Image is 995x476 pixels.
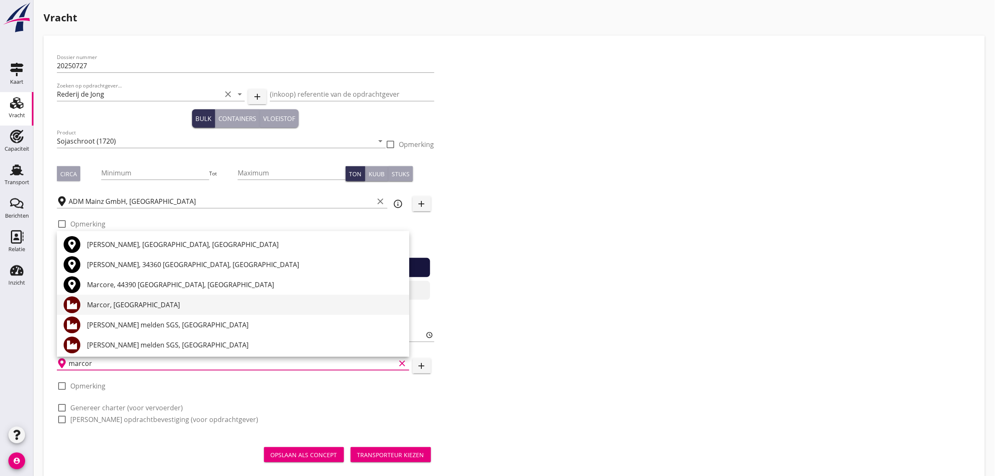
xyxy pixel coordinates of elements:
i: arrow_drop_down [235,89,245,99]
i: clear [376,196,386,206]
i: info_outline [393,199,403,209]
img: logo-small.a267ee39.svg [2,2,32,33]
input: Zoeken op opdrachtgever... [57,87,221,101]
div: Marcor, [GEOGRAPHIC_DATA] [87,300,403,310]
div: Marcore, 44390 [GEOGRAPHIC_DATA], [GEOGRAPHIC_DATA] [87,280,403,290]
div: [PERSON_NAME] melden SGS, [GEOGRAPHIC_DATA] [87,340,403,350]
input: Losplaats [69,357,396,370]
div: Kuub [369,170,385,178]
h1: Vracht [44,10,985,25]
label: [PERSON_NAME] opdrachtbevestiging (voor opdrachtgever) [70,415,258,424]
div: Transport [5,180,29,185]
input: Minimum [101,166,209,180]
div: Bulk [195,114,211,124]
div: Kaart [10,79,23,85]
div: [PERSON_NAME], [GEOGRAPHIC_DATA], [GEOGRAPHIC_DATA] [87,239,403,250]
div: Transporteur kiezen [357,450,424,459]
button: Stuks [388,166,413,181]
button: Opslaan als concept [264,447,344,462]
i: add [417,199,427,209]
i: add [417,361,427,371]
input: Maximum [238,166,346,180]
button: Kuub [365,166,388,181]
button: Ton [346,166,365,181]
label: Opmerking [70,220,105,228]
label: Genereer charter (voor vervoerder) [70,404,183,412]
label: Opmerking [70,382,105,390]
div: [PERSON_NAME], 34360 [GEOGRAPHIC_DATA], [GEOGRAPHIC_DATA] [87,260,403,270]
label: Opmerking [399,140,434,149]
div: Capaciteit [5,146,29,152]
div: Inzicht [8,280,25,286]
div: Berichten [5,213,29,219]
button: Circa [57,166,80,181]
input: Dossier nummer [57,59,434,72]
button: Bulk [192,109,215,128]
i: clear [223,89,233,99]
input: (inkoop) referentie van de opdrachtgever [270,87,434,101]
div: Vracht [9,113,25,118]
i: arrow_drop_down [376,136,386,146]
div: [PERSON_NAME] melden SGS, [GEOGRAPHIC_DATA] [87,320,403,330]
input: Product [57,134,374,148]
div: Containers [218,114,256,124]
div: Tot [209,170,238,178]
input: Laadplaats [69,195,374,208]
div: Vloeistof [263,114,295,124]
div: Opslaan als concept [271,450,337,459]
div: Circa [60,170,77,178]
div: Ton [349,170,362,178]
i: account_circle [8,453,25,469]
button: Containers [215,109,260,128]
button: Vloeistof [260,109,299,128]
i: clear [397,358,408,368]
div: Relatie [8,247,25,252]
div: Stuks [392,170,410,178]
i: add [252,92,262,102]
button: Transporteur kiezen [351,447,431,462]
